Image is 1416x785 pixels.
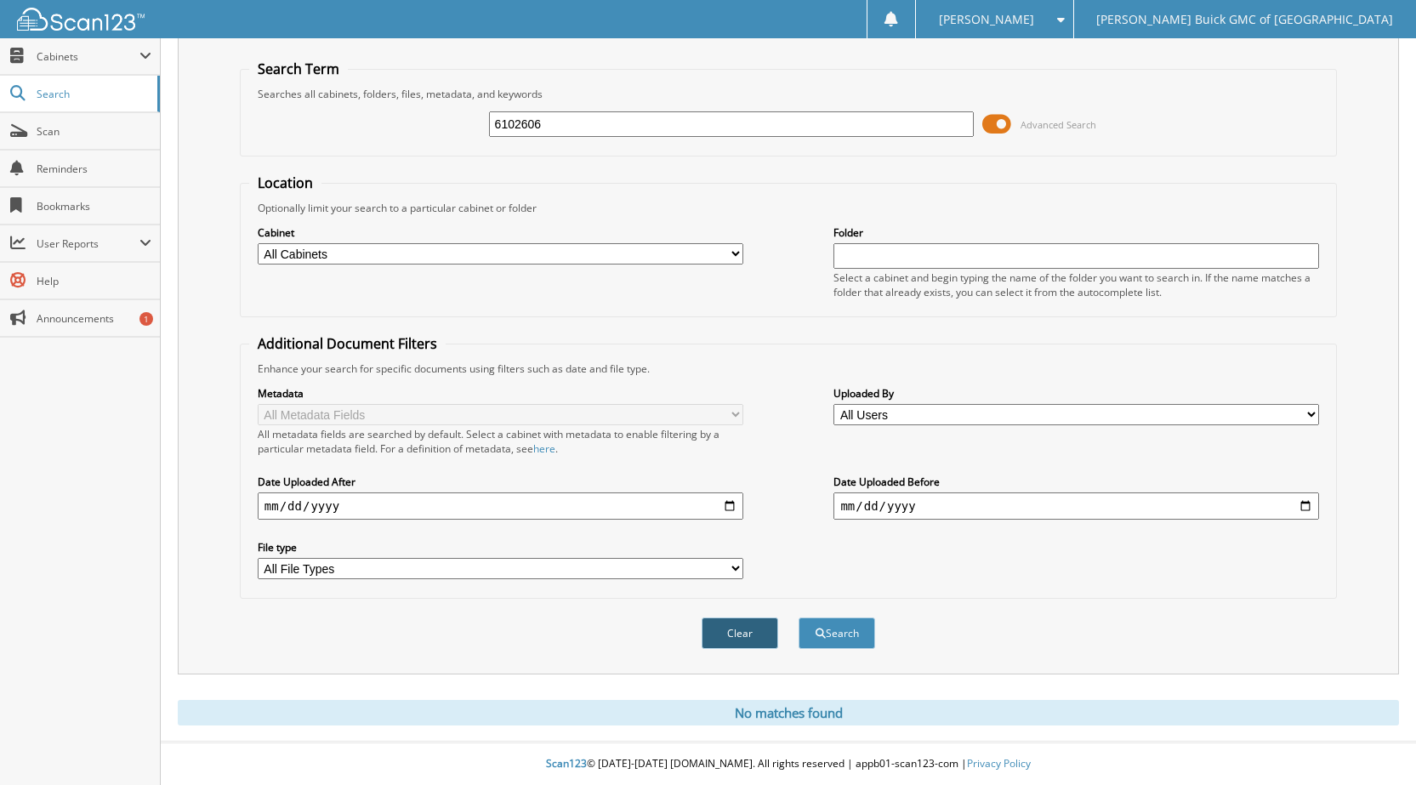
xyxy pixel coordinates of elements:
span: Announcements [37,311,151,326]
div: Optionally limit your search to a particular cabinet or folder [249,201,1328,215]
input: end [833,492,1319,520]
span: Search [37,87,149,101]
span: Bookmarks [37,199,151,213]
span: [PERSON_NAME] [939,14,1034,25]
legend: Search Term [249,60,348,78]
span: [PERSON_NAME] Buick GMC of [GEOGRAPHIC_DATA] [1096,14,1393,25]
span: User Reports [37,236,139,251]
label: Uploaded By [833,386,1319,401]
div: Select a cabinet and begin typing the name of the folder you want to search in. If the name match... [833,270,1319,299]
label: File type [258,540,743,555]
span: Advanced Search [1021,118,1096,131]
legend: Additional Document Filters [249,334,446,353]
label: Metadata [258,386,743,401]
button: Clear [702,617,778,649]
div: All metadata fields are searched by default. Select a cabinet with metadata to enable filtering b... [258,427,743,456]
span: Reminders [37,162,151,176]
span: Cabinets [37,49,139,64]
label: Date Uploaded Before [833,475,1319,489]
label: Folder [833,225,1319,240]
a: here [533,441,555,456]
a: Privacy Policy [967,756,1031,771]
div: 1 [139,312,153,326]
input: start [258,492,743,520]
span: Scan123 [546,756,587,771]
label: Date Uploaded After [258,475,743,489]
button: Search [799,617,875,649]
img: scan123-logo-white.svg [17,8,145,31]
div: Enhance your search for specific documents using filters such as date and file type. [249,361,1328,376]
span: Help [37,274,151,288]
div: Searches all cabinets, folders, files, metadata, and keywords [249,87,1328,101]
span: Scan [37,124,151,139]
legend: Location [249,173,321,192]
div: No matches found [178,700,1399,725]
label: Cabinet [258,225,743,240]
div: © [DATE]-[DATE] [DOMAIN_NAME]. All rights reserved | appb01-scan123-com | [161,743,1416,785]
